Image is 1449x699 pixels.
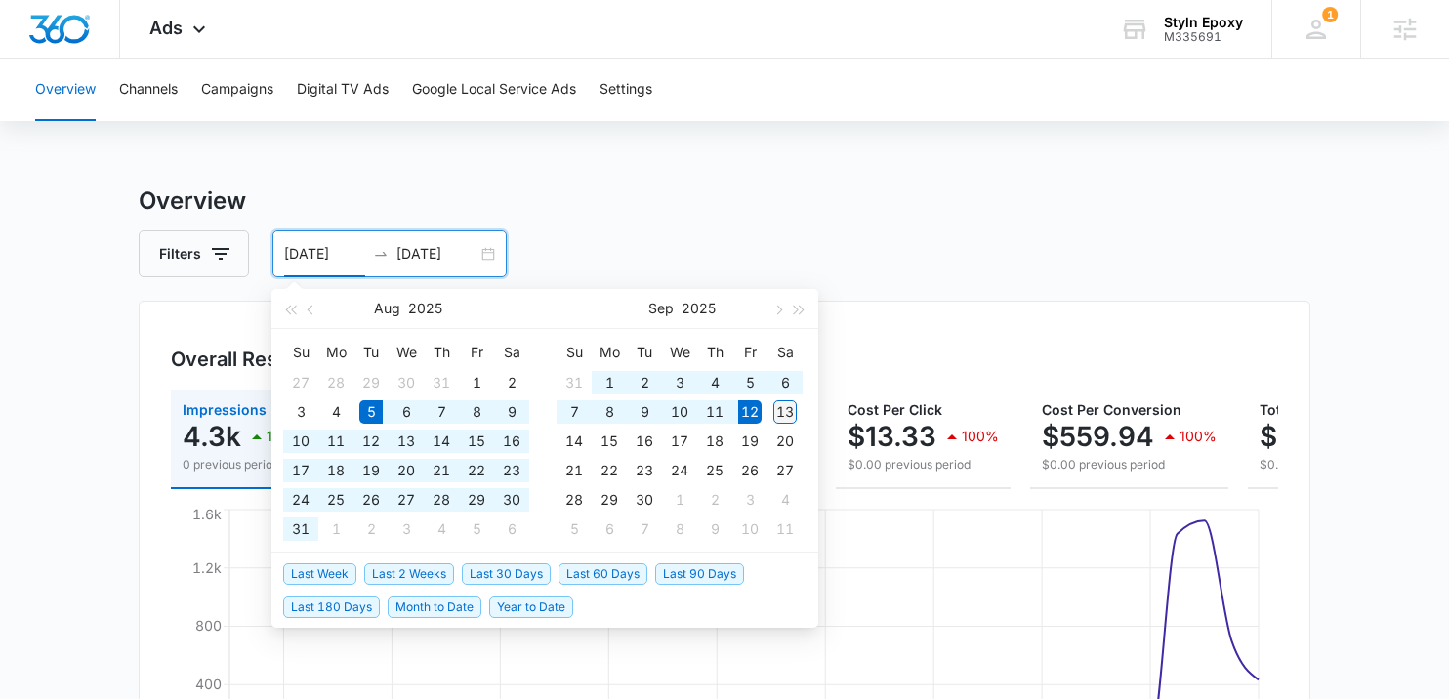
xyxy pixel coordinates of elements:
td: 2025-09-04 [424,514,459,544]
div: 2 [633,371,656,394]
td: 2025-09-03 [662,368,697,397]
div: 8 [465,400,488,424]
td: 2025-09-18 [697,427,732,456]
button: Filters [139,230,249,277]
div: 13 [773,400,797,424]
div: 3 [394,517,418,541]
div: 6 [773,371,797,394]
div: 4 [324,400,348,424]
div: 22 [465,459,488,482]
img: logo_orange.svg [31,31,47,47]
th: Tu [353,337,389,368]
td: 2025-09-11 [697,397,732,427]
td: 2025-10-06 [592,514,627,544]
h3: Overall Results [171,345,311,374]
td: 2025-08-25 [318,485,353,514]
td: 2025-09-24 [662,456,697,485]
div: 20 [394,459,418,482]
td: 2025-10-08 [662,514,697,544]
div: 28 [562,488,586,512]
div: 29 [359,371,383,394]
div: Domain Overview [74,115,175,128]
tspan: 400 [195,676,222,692]
td: 2025-08-26 [353,485,389,514]
td: 2025-08-06 [389,397,424,427]
button: Google Local Service Ads [412,59,576,121]
td: 2025-09-04 [697,368,732,397]
div: 7 [562,400,586,424]
th: Fr [459,337,494,368]
td: 2025-07-28 [318,368,353,397]
div: 5 [359,400,383,424]
div: 2 [500,371,523,394]
td: 2025-08-24 [283,485,318,514]
h3: Overview [139,184,1310,219]
div: 11 [773,517,797,541]
div: 11 [324,430,348,453]
td: 2025-08-14 [424,427,459,456]
div: 27 [394,488,418,512]
td: 2025-08-03 [283,397,318,427]
td: 2025-09-26 [732,456,767,485]
img: tab_domain_overview_orange.svg [53,113,68,129]
td: 2025-09-27 [767,456,803,485]
td: 2025-09-20 [767,427,803,456]
td: 2025-09-09 [627,397,662,427]
div: 2 [703,488,726,512]
div: 7 [633,517,656,541]
div: account id [1164,30,1243,44]
td: 2025-08-23 [494,456,529,485]
td: 2025-08-18 [318,456,353,485]
div: 8 [598,400,621,424]
div: 28 [430,488,453,512]
div: 7 [430,400,453,424]
div: 21 [562,459,586,482]
div: 4 [703,371,726,394]
td: 2025-08-07 [424,397,459,427]
span: swap-right [373,246,389,262]
div: 30 [633,488,656,512]
td: 2025-09-03 [389,514,424,544]
td: 2025-10-02 [697,485,732,514]
td: 2025-08-08 [459,397,494,427]
td: 2025-07-27 [283,368,318,397]
td: 2025-08-27 [389,485,424,514]
span: Ads [149,18,183,38]
th: Sa [494,337,529,368]
td: 2025-08-31 [283,514,318,544]
button: Settings [600,59,652,121]
th: Th [697,337,732,368]
div: 10 [289,430,312,453]
button: Digital TV Ads [297,59,389,121]
th: Su [557,337,592,368]
div: v 4.0.25 [55,31,96,47]
p: 100% [1180,430,1217,443]
p: $0.00 previous period [848,456,999,473]
img: website_grey.svg [31,51,47,66]
td: 2025-09-10 [662,397,697,427]
td: 2025-09-07 [557,397,592,427]
div: 4 [430,517,453,541]
td: 2025-08-31 [557,368,592,397]
div: 30 [394,371,418,394]
div: 18 [703,430,726,453]
div: 3 [289,400,312,424]
tspan: 1.2k [192,559,222,576]
span: Month to Date [388,596,481,618]
td: 2025-08-12 [353,427,389,456]
td: 2025-10-05 [557,514,592,544]
div: 26 [359,488,383,512]
div: 13 [394,430,418,453]
span: to [373,246,389,262]
div: 31 [289,517,312,541]
th: Fr [732,337,767,368]
span: Cost Per Conversion [1042,401,1181,418]
div: 30 [500,488,523,512]
td: 2025-10-01 [662,485,697,514]
div: 9 [703,517,726,541]
p: $559.94 [1042,421,1154,452]
td: 2025-09-08 [592,397,627,427]
td: 2025-09-05 [459,514,494,544]
td: 2025-09-05 [732,368,767,397]
div: Keywords by Traffic [216,115,329,128]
